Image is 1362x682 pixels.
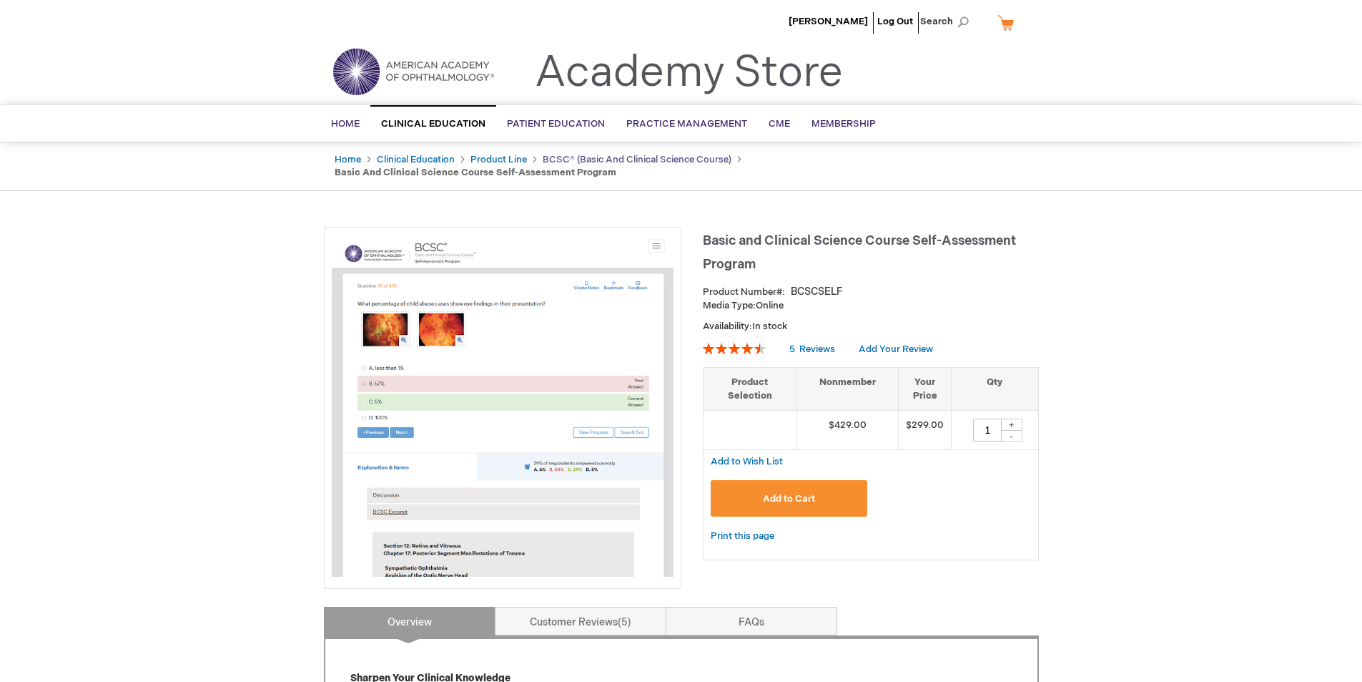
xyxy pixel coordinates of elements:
strong: Basic and Clinical Science Course Self-Assessment Program [335,167,616,178]
a: FAQs [666,607,837,635]
span: Clinical Education [381,118,485,130]
strong: Product Number [703,286,785,298]
div: - [1001,430,1022,442]
div: BCSCSELF [791,285,843,299]
a: Log Out [877,16,913,27]
th: Nonmember [796,368,899,411]
span: Reviews [799,344,835,355]
a: 5 Reviews [789,344,837,355]
p: Online [703,299,1039,313]
a: Overview [324,607,495,635]
a: Customer Reviews5 [495,607,666,635]
td: $299.00 [899,411,952,450]
img: Basic and Clinical Science Course Self-Assessment Program [332,235,673,577]
a: BCSC® (Basic and Clinical Science Course) [543,154,731,165]
a: Product Line [470,154,527,165]
span: 5 [789,344,795,355]
div: + [1001,419,1022,431]
p: Availability: [703,320,1039,333]
th: Product Selection [704,368,797,411]
span: Practice Management [626,118,747,130]
a: Clinical Education [377,154,455,165]
span: Add to Cart [763,493,815,505]
span: 5 [618,616,631,628]
span: CME [769,118,790,130]
input: Qty [973,419,1002,442]
span: Patient Education [507,118,605,130]
span: Basic and Clinical Science Course Self-Assessment Program [703,233,1016,272]
th: Qty [952,368,1038,411]
a: Print this page [711,527,774,545]
td: $429.00 [796,411,899,450]
span: In stock [752,321,787,332]
a: Home [335,154,361,165]
span: Search [920,7,974,36]
span: Home [331,118,360,130]
a: [PERSON_NAME] [789,16,868,27]
a: Add Your Review [859,344,933,355]
th: Your Price [899,368,952,411]
div: 92% [703,343,766,354]
span: Membership [811,118,876,130]
a: Academy Store [535,47,843,99]
button: Add to Cart [711,480,868,517]
a: Add to Wish List [711,455,783,467]
span: Add to Wish List [711,456,783,467]
strong: Media Type: [703,300,756,311]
